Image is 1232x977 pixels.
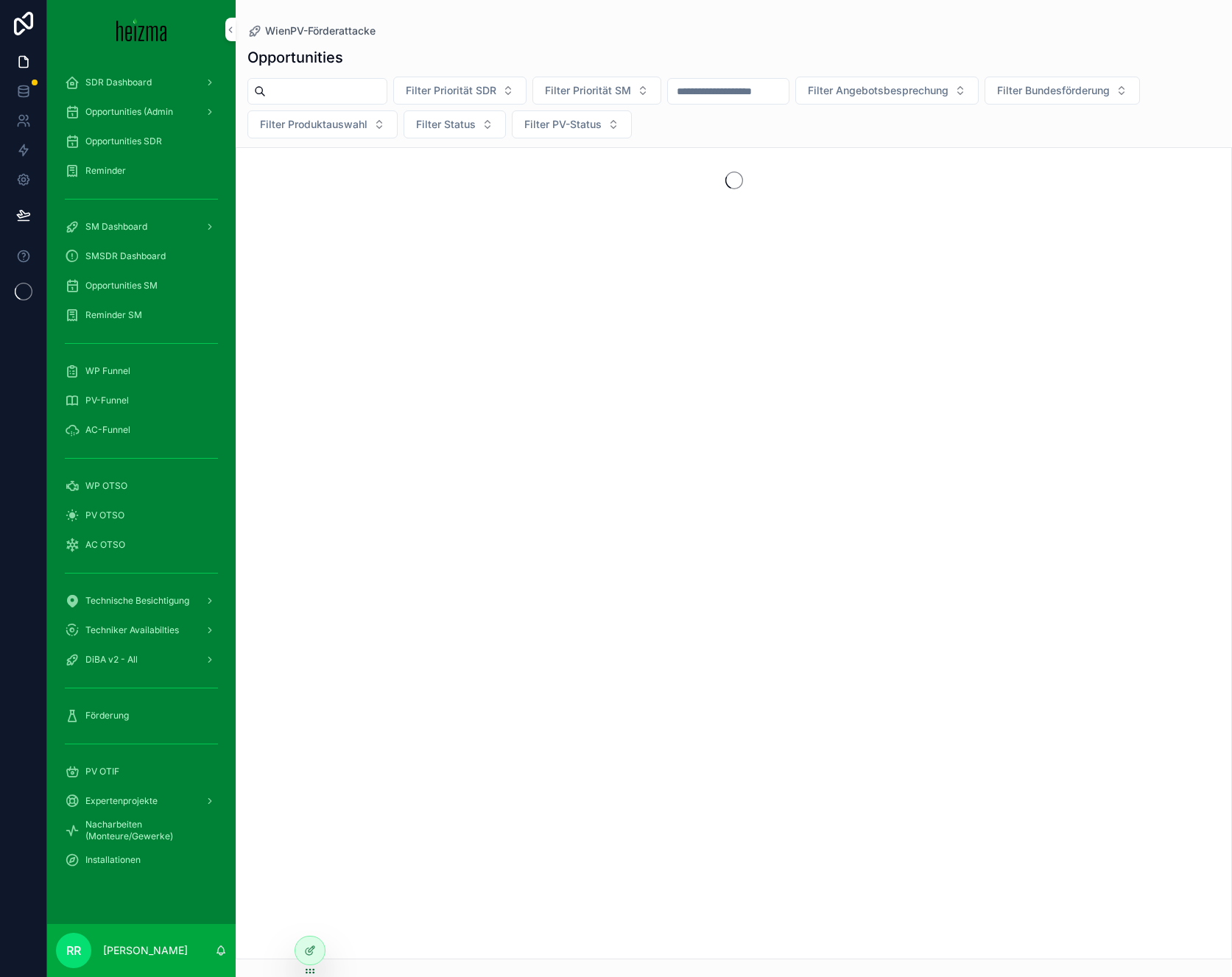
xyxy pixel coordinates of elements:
[56,758,227,785] a: PV OTIF
[56,788,227,814] a: Expertenprojekte
[416,117,476,132] span: Filter Status
[85,77,152,88] span: SDR Dashboard
[85,539,125,551] span: AC OTSO
[56,99,227,125] a: Opportunities (Admin
[56,387,227,414] a: PV-Funnel
[247,47,343,68] h1: Opportunities
[524,117,602,132] span: Filter PV-Status
[85,480,127,492] span: WP OTSO
[56,128,227,155] a: Opportunities SDR
[56,847,227,873] a: Installationen
[247,110,398,138] button: Select Button
[85,106,173,118] span: Opportunities (Admin
[56,588,227,614] a: Technische Besichtigung
[247,24,376,38] a: WienPV-Förderattacke
[56,417,227,443] a: AC-Funnel
[85,624,179,636] span: Techniker Availabilties
[56,302,227,328] a: Reminder SM
[56,214,227,240] a: SM Dashboard
[56,272,227,299] a: Opportunities SM
[512,110,632,138] button: Select Button
[85,395,129,406] span: PV-Funnel
[985,77,1140,105] button: Select Button
[56,243,227,269] a: SMSDR Dashboard
[56,158,227,184] a: Reminder
[260,117,367,132] span: Filter Produktauswahl
[406,83,496,98] span: Filter Priorität SDR
[47,59,236,892] div: scrollable content
[103,943,188,958] p: [PERSON_NAME]
[66,942,81,959] span: RR
[56,617,227,643] a: Techniker Availabilties
[85,365,130,377] span: WP Funnel
[85,135,162,147] span: Opportunities SDR
[85,795,158,807] span: Expertenprojekte
[545,83,631,98] span: Filter Priorität SM
[56,817,227,844] a: Nacharbeiten (Monteure/Gewerke)
[85,654,138,666] span: DiBA v2 - All
[997,83,1110,98] span: Filter Bundesförderung
[808,83,948,98] span: Filter Angebotsbesprechung
[85,766,119,777] span: PV OTIF
[85,165,126,177] span: Reminder
[85,221,147,233] span: SM Dashboard
[56,358,227,384] a: WP Funnel
[85,280,158,292] span: Opportunities SM
[85,595,189,607] span: Technische Besichtigung
[56,646,227,673] a: DiBA v2 - All
[85,710,129,722] span: Förderung
[56,702,227,729] a: Förderung
[85,309,142,321] span: Reminder SM
[56,502,227,529] a: PV OTSO
[85,250,166,262] span: SMSDR Dashboard
[85,424,130,436] span: AC-Funnel
[393,77,527,105] button: Select Button
[265,24,376,38] span: WienPV-Förderattacke
[56,532,227,558] a: AC OTSO
[795,77,979,105] button: Select Button
[532,77,661,105] button: Select Button
[85,854,141,866] span: Installationen
[56,69,227,96] a: SDR Dashboard
[85,819,212,842] span: Nacharbeiten (Monteure/Gewerke)
[404,110,506,138] button: Select Button
[56,473,227,499] a: WP OTSO
[116,18,167,41] img: App logo
[85,509,124,521] span: PV OTSO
